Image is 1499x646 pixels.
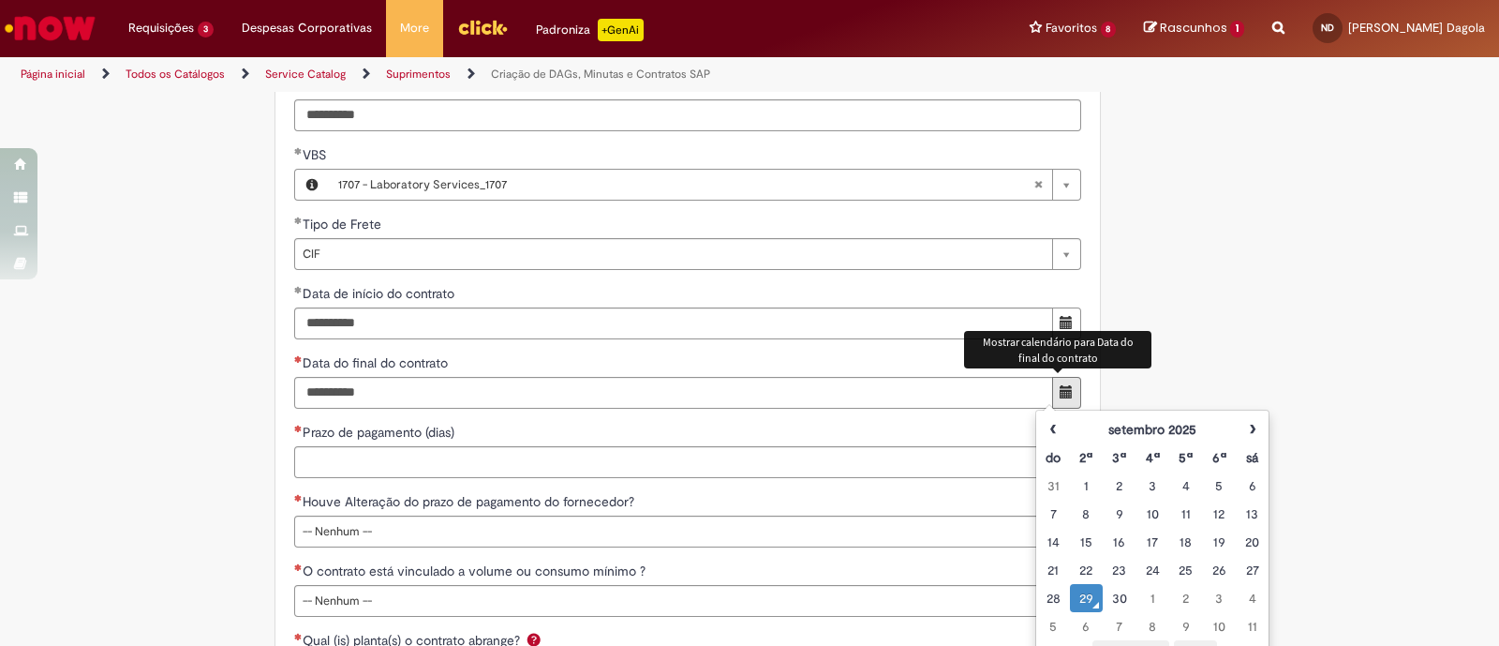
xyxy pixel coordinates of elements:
[1236,443,1269,472] th: Sábado
[1103,443,1135,472] th: Terça-feira
[1036,443,1069,472] th: Domingo
[1236,415,1269,443] th: Próximo mês
[1169,443,1202,472] th: Quinta-feira
[1107,561,1131,579] div: 23 September 2025 Tuesday
[1207,504,1230,523] div: 12 September 2025 Friday
[1046,19,1097,38] span: Favoritos
[1036,415,1069,443] th: Mês anterior
[303,354,452,371] span: Data do final do contrato
[1041,504,1064,523] div: 07 September 2025 Sunday
[303,517,1043,547] span: -- Nenhum --
[2,9,98,47] img: ServiceNow
[294,286,303,293] span: Obrigatório Preenchido
[14,57,986,92] ul: Trilhas de página
[1174,476,1197,495] div: 04 September 2025 Thursday
[1107,589,1131,608] div: 30 September 2025 Tuesday
[338,170,1033,200] span: 1707 - Laboratory Services_1707
[294,446,1081,478] input: Prazo de pagamento (dias)
[128,19,194,38] span: Requisições
[1321,22,1334,34] span: ND
[303,563,649,579] span: O contrato está vinculado a volume ou consumo mínimo ?
[1174,589,1197,608] div: 02 October 2025 Thursday
[1240,533,1264,551] div: 20 September 2025 Saturday
[1141,561,1165,579] div: 24 September 2025 Wednesday
[400,19,429,38] span: More
[1101,22,1117,38] span: 8
[1240,561,1264,579] div: 27 September 2025 Saturday
[386,67,451,82] a: Suprimentos
[294,377,1053,409] input: Data do final do contrato
[295,170,329,200] button: VBS, Visualizar este registro 1707 - Laboratory Services_1707
[1240,476,1264,495] div: 06 September 2025 Saturday
[126,67,225,82] a: Todos os Catálogos
[303,285,458,302] span: Data de início do contrato
[1041,561,1064,579] div: 21 September 2025 Sunday
[265,67,346,82] a: Service Catalog
[1070,415,1236,443] th: setembro 2025. Alternar mês
[536,19,644,41] div: Padroniza
[1041,617,1064,636] div: 05 October 2025 Sunday
[598,19,644,41] p: +GenAi
[1070,443,1103,472] th: Segunda-feira
[1207,533,1230,551] div: 19 September 2025 Friday
[303,239,1043,269] span: CIF
[1024,170,1052,200] abbr: Limpar campo VBS
[1207,589,1230,608] div: 03 October 2025 Friday
[294,99,1081,131] input: Valor Total do Contrato (R$) - Considerando o período integral da negociação
[491,67,710,82] a: Criação de DAGs, Minutas e Contratos SAP
[21,67,85,82] a: Página inicial
[1052,377,1081,409] button: Mostrar calendário para Data do final do contrato
[294,563,303,571] span: Necessários
[294,355,303,363] span: Necessários
[1107,504,1131,523] div: 09 September 2025 Tuesday
[1107,476,1131,495] div: 02 September 2025 Tuesday
[294,633,303,640] span: Necessários
[294,217,303,224] span: Obrigatório Preenchido
[303,146,330,163] span: Necessários - VBS
[303,586,1043,616] span: -- Nenhum --
[1202,443,1235,472] th: Sexta-feira
[1075,589,1098,608] div: O seletor de data foi aberto.29 September 2025 Monday
[294,147,303,155] span: Obrigatório Preenchido
[1174,504,1197,523] div: 11 September 2025 Thursday
[1075,504,1098,523] div: 08 September 2025 Monday
[1160,19,1227,37] span: Rascunhos
[303,424,458,441] span: Prazo de pagamento (dias)
[1075,561,1098,579] div: 22 September 2025 Monday
[457,13,508,41] img: click_logo_yellow_360x200.png
[294,308,1053,339] input: Data de início do contrato 01 October 2025 Wednesday
[1041,589,1064,608] div: 28 September 2025 Sunday
[242,19,372,38] span: Despesas Corporativas
[303,216,385,233] span: Tipo de Frete
[1041,476,1064,495] div: 31 August 2025 Sunday
[1348,20,1485,36] span: [PERSON_NAME] Dagola
[1141,476,1165,495] div: 03 September 2025 Wednesday
[1107,617,1131,636] div: 07 October 2025 Tuesday
[1107,533,1131,551] div: 16 September 2025 Tuesday
[303,493,638,510] span: Houve Alteração do prazo de pagamento do fornecedor?
[1141,589,1165,608] div: 01 October 2025 Wednesday
[1136,443,1169,472] th: Quarta-feira
[1075,476,1098,495] div: 01 September 2025 Monday
[1174,533,1197,551] div: 18 September 2025 Thursday
[1240,504,1264,523] div: 13 September 2025 Saturday
[294,425,303,432] span: Necessários
[1207,561,1230,579] div: 26 September 2025 Friday
[1141,533,1165,551] div: 17 September 2025 Wednesday
[1144,20,1244,38] a: Rascunhos
[964,331,1151,368] div: Mostrar calendário para Data do final do contrato
[1174,617,1197,636] div: 09 October 2025 Thursday
[1207,617,1230,636] div: 10 October 2025 Friday
[329,170,1080,200] a: 1707 - Laboratory Services_1707Limpar campo VBS
[1240,589,1264,608] div: 04 October 2025 Saturday
[1240,617,1264,636] div: 11 October 2025 Saturday
[1075,533,1098,551] div: 15 September 2025 Monday
[1052,308,1081,339] button: Mostrar calendário para Data de início do contrato
[294,494,303,502] span: Necessários
[1207,476,1230,495] div: 05 September 2025 Friday
[1230,21,1244,38] span: 1
[1041,533,1064,551] div: 14 September 2025 Sunday
[1174,561,1197,579] div: 25 September 2025 Thursday
[1141,617,1165,636] div: 08 October 2025 Wednesday
[198,22,214,38] span: 3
